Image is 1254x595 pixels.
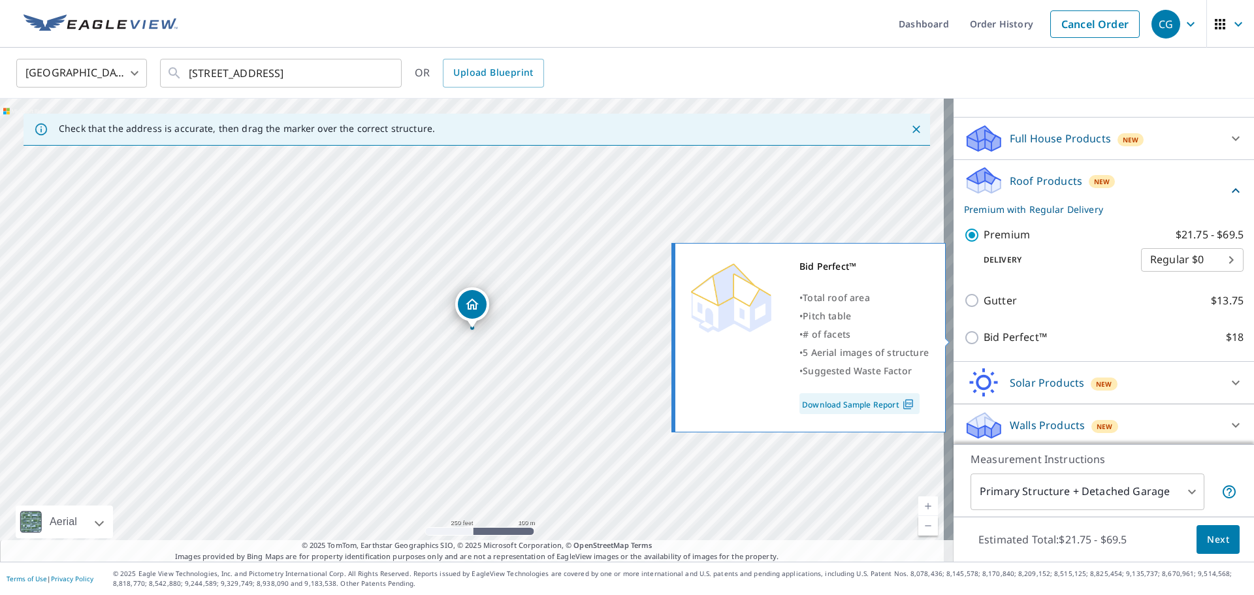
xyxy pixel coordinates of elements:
p: Bid Perfect™ [984,329,1047,346]
div: • [799,289,929,307]
p: Walls Products [1010,417,1085,433]
div: [GEOGRAPHIC_DATA] [16,55,147,91]
div: • [799,344,929,362]
p: Roof Products [1010,173,1082,189]
p: © 2025 Eagle View Technologies, Inc. and Pictometry International Corp. All Rights Reserved. Repo... [113,569,1247,588]
span: New [1097,421,1113,432]
div: Aerial [16,506,113,538]
p: Premium [984,227,1030,243]
img: Premium [685,257,777,336]
p: Full House Products [1010,131,1111,146]
span: © 2025 TomTom, Earthstar Geographics SIO, © 2025 Microsoft Corporation, © [302,540,652,551]
a: Current Level 17, Zoom In [918,496,938,516]
p: Estimated Total: $21.75 - $69.5 [968,525,1138,554]
a: Privacy Policy [51,574,93,583]
div: Walls ProductsNew [964,410,1244,441]
span: Pitch table [803,310,851,322]
span: 5 Aerial images of structure [803,346,929,359]
p: $18 [1226,329,1244,346]
a: Download Sample Report [799,393,920,414]
button: Close [908,121,925,138]
p: Check that the address is accurate, then drag the marker over the correct structure. [59,123,435,135]
span: Upload Blueprint [453,65,533,81]
a: Terms [631,540,652,550]
p: Gutter [984,293,1017,309]
a: Current Level 17, Zoom Out [918,516,938,536]
div: Solar ProductsNew [964,367,1244,398]
div: Dropped pin, building 1, Residential property, 14925 66th St N Loxahatchee, FL 33470 [455,287,489,328]
div: • [799,307,929,325]
div: • [799,362,929,380]
img: EV Logo [24,14,178,34]
div: OR [415,59,544,88]
span: New [1094,176,1110,187]
div: • [799,325,929,344]
a: Terms of Use [7,574,47,583]
a: Cancel Order [1050,10,1140,38]
div: Bid Perfect™ [799,257,929,276]
span: Suggested Waste Factor [803,364,912,377]
p: Delivery [964,254,1141,266]
a: Upload Blueprint [443,59,543,88]
button: Next [1197,525,1240,555]
div: Primary Structure + Detached Garage [971,474,1204,510]
img: Pdf Icon [899,398,917,410]
div: CG [1151,10,1180,39]
span: Your report will include the primary structure and a detached garage if one exists. [1221,484,1237,500]
div: Full House ProductsNew [964,123,1244,154]
p: Measurement Instructions [971,451,1237,467]
span: New [1096,379,1112,389]
span: New [1123,135,1139,145]
span: Total roof area [803,291,870,304]
p: | [7,575,93,583]
a: OpenStreetMap [573,540,628,550]
div: Roof ProductsNewPremium with Regular Delivery [964,165,1244,216]
div: Aerial [46,506,81,538]
input: Search by address or latitude-longitude [189,55,375,91]
div: Regular $0 [1141,242,1244,278]
span: # of facets [803,328,850,340]
p: $13.75 [1211,293,1244,309]
p: Solar Products [1010,375,1084,391]
span: Next [1207,532,1229,548]
p: $21.75 - $69.5 [1176,227,1244,243]
p: Premium with Regular Delivery [964,202,1228,216]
